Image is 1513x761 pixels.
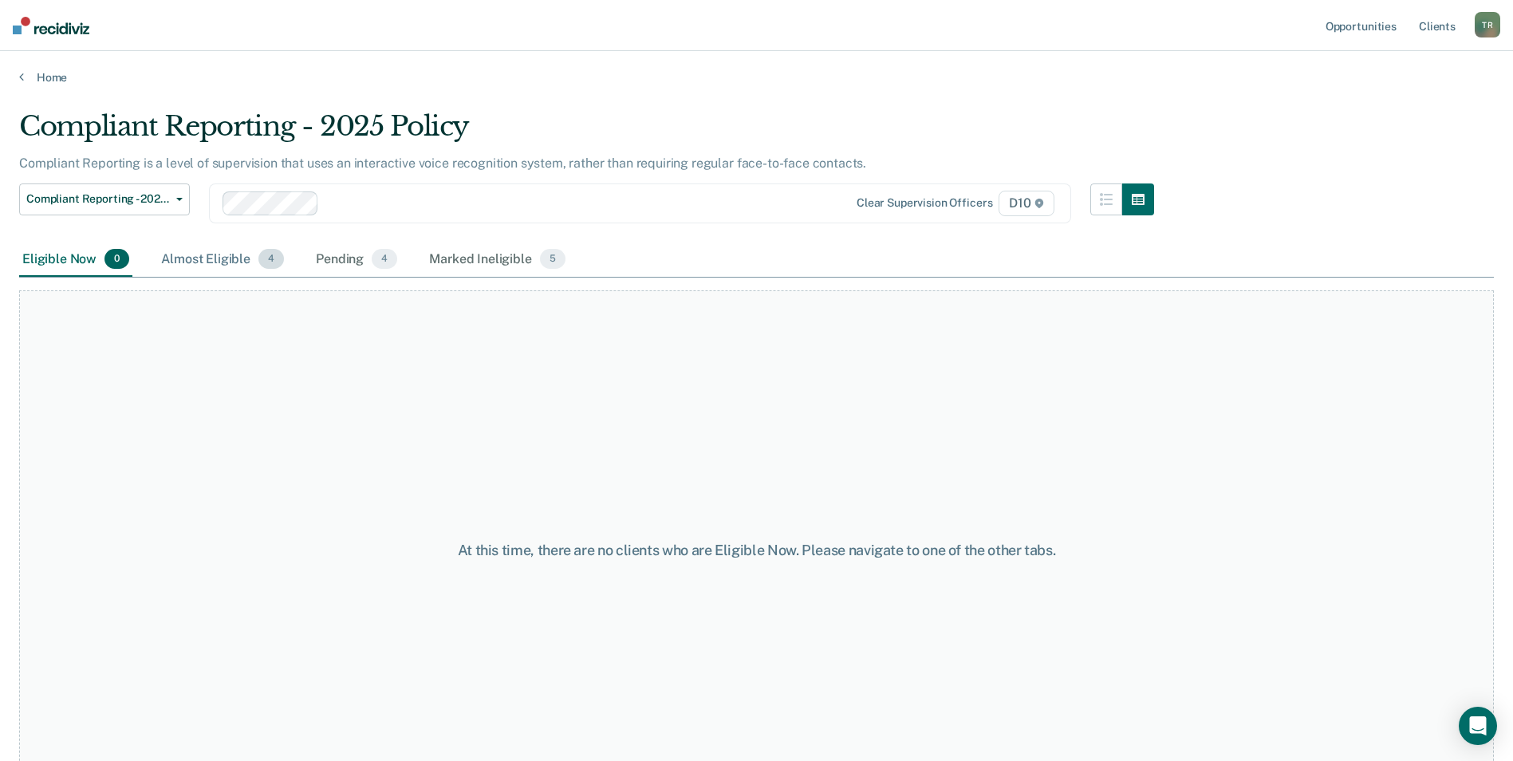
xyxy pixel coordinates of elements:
div: Pending4 [313,242,400,278]
p: Compliant Reporting is a level of supervision that uses an interactive voice recognition system, ... [19,156,866,171]
span: D10 [999,191,1054,216]
span: 5 [540,249,565,270]
span: Compliant Reporting - 2025 Policy [26,192,170,206]
span: 4 [372,249,397,270]
span: 0 [104,249,129,270]
a: Home [19,70,1494,85]
div: Marked Ineligible5 [426,242,569,278]
div: Open Intercom Messenger [1459,707,1497,745]
button: Compliant Reporting - 2025 Policy [19,183,190,215]
img: Recidiviz [13,17,89,34]
div: Compliant Reporting - 2025 Policy [19,110,1154,156]
div: At this time, there are no clients who are Eligible Now. Please navigate to one of the other tabs. [388,542,1125,559]
div: T R [1475,12,1500,37]
span: 4 [258,249,284,270]
div: Eligible Now0 [19,242,132,278]
div: Almost Eligible4 [158,242,287,278]
div: Clear supervision officers [857,196,992,210]
button: TR [1475,12,1500,37]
